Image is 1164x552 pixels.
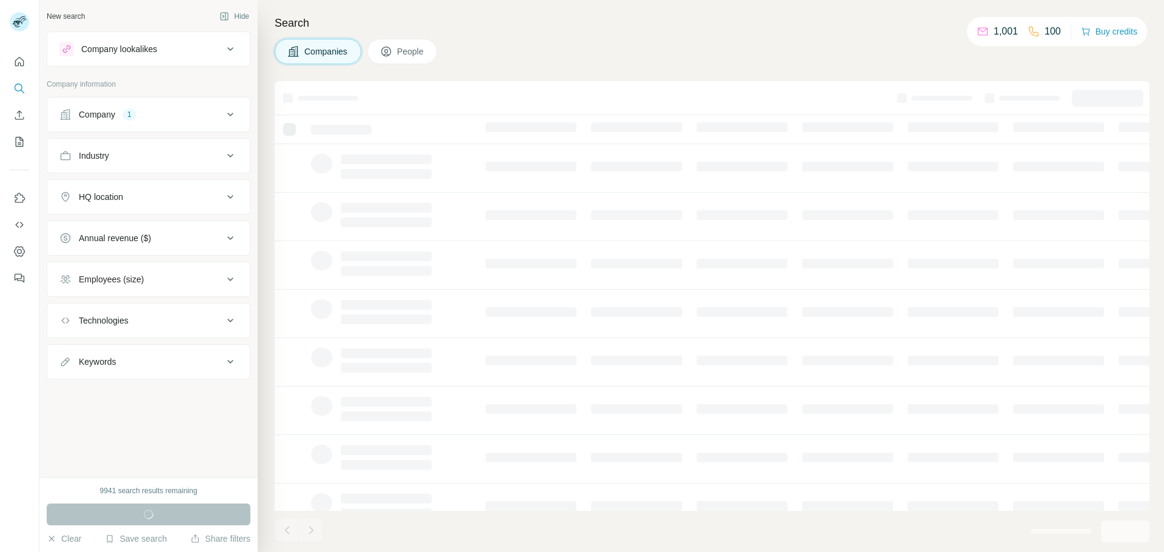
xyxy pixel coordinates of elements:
[47,35,250,64] button: Company lookalikes
[79,191,123,203] div: HQ location
[79,150,109,162] div: Industry
[10,241,29,262] button: Dashboard
[304,45,349,58] span: Companies
[47,100,250,129] button: Company1
[47,347,250,376] button: Keywords
[47,224,250,253] button: Annual revenue ($)
[79,314,129,327] div: Technologies
[1045,24,1061,39] p: 100
[10,267,29,289] button: Feedback
[79,108,115,121] div: Company
[190,533,250,545] button: Share filters
[211,7,258,25] button: Hide
[994,24,1018,39] p: 1,001
[81,43,157,55] div: Company lookalikes
[10,78,29,99] button: Search
[10,187,29,209] button: Use Surfe on LinkedIn
[47,265,250,294] button: Employees (size)
[10,131,29,153] button: My lists
[10,104,29,126] button: Enrich CSV
[275,15,1149,32] h4: Search
[47,11,85,22] div: New search
[47,79,250,90] p: Company information
[79,273,144,285] div: Employees (size)
[397,45,425,58] span: People
[47,141,250,170] button: Industry
[122,109,136,120] div: 1
[47,533,81,545] button: Clear
[47,306,250,335] button: Technologies
[47,182,250,211] button: HQ location
[79,356,116,368] div: Keywords
[105,533,167,545] button: Save search
[100,485,198,496] div: 9941 search results remaining
[79,232,151,244] div: Annual revenue ($)
[10,51,29,73] button: Quick start
[1081,23,1137,40] button: Buy credits
[10,214,29,236] button: Use Surfe API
